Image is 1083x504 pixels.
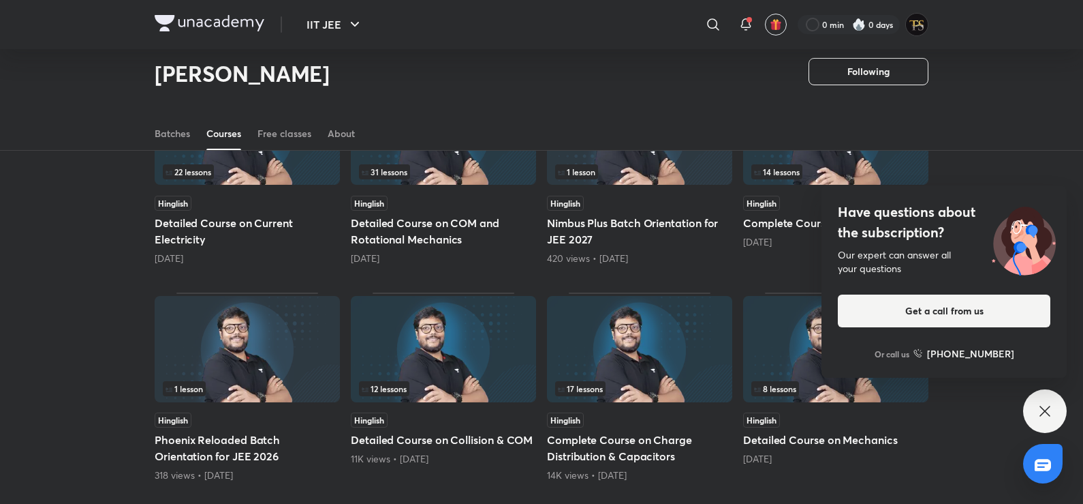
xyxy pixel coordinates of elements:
div: left [751,164,920,179]
img: Tanishq Sahu [905,13,928,36]
h5: Phoenix Reloaded Batch Orientation for JEE 2026 [155,432,340,464]
span: Hinglish [547,413,584,428]
a: [PHONE_NUMBER] [913,346,1014,361]
span: Hinglish [351,196,388,211]
div: Nimbus Plus Batch Orientation for JEE 2027 [547,75,732,265]
h5: Detailed Course on Current Electricity [155,215,340,248]
div: Free classes [257,127,311,140]
span: 14 lessons [754,168,800,176]
span: Hinglish [351,413,388,428]
img: streak [852,18,866,31]
div: infocontainer [163,381,332,396]
h6: [PHONE_NUMBER] [927,346,1014,361]
img: Company Logo [155,15,264,31]
div: infosection [359,381,528,396]
h5: Detailed Course on Mechanics [743,432,928,448]
div: left [359,381,528,396]
div: 420 views • 1 month ago [547,252,732,265]
div: 23 days ago [155,252,340,265]
div: 14K views • 2 months ago [547,469,732,482]
img: Thumbnail [547,296,732,402]
h5: Complete Course on Charge Distribution & Capacitors [547,432,732,464]
img: Thumbnail [155,296,340,402]
h5: Detailed Course on Collision & COM [351,432,536,448]
span: Hinglish [743,413,780,428]
div: Detailed Course on Mechanics [743,293,928,482]
div: infosection [751,381,920,396]
a: Free classes [257,117,311,150]
div: left [163,164,332,179]
div: infosection [751,164,920,179]
div: About [328,127,355,140]
div: Complete Course on Charge Distribution & Capacitors [547,293,732,482]
div: Complete Course on Kinematics [743,75,928,265]
div: Our expert can answer all your questions [838,248,1050,276]
span: Hinglish [547,196,584,211]
div: Detailed Course on Current Electricity [155,75,340,265]
h5: Detailed Course on COM and Rotational Mechanics [351,215,536,248]
img: ttu_illustration_new.svg [981,202,1067,276]
span: 1 lesson [558,168,595,176]
div: Detailed Course on COM and Rotational Mechanics [351,75,536,265]
div: infosection [555,164,724,179]
p: Or call us [875,348,909,360]
div: Batches [155,127,190,140]
div: 1 month ago [743,235,928,249]
div: infosection [359,164,528,179]
div: infocontainer [751,164,920,179]
a: About [328,117,355,150]
h2: [PERSON_NAME] [155,60,330,87]
div: 11K views • 2 months ago [351,452,536,466]
div: left [163,381,332,396]
span: 17 lessons [558,385,603,393]
span: 12 lessons [362,385,407,393]
h4: Have questions about the subscription? [838,202,1050,243]
div: 1 month ago [351,252,536,265]
div: infosection [163,164,332,179]
span: Following [847,65,890,78]
span: 31 lessons [362,168,407,176]
div: left [359,164,528,179]
div: infocontainer [163,164,332,179]
div: 2 months ago [743,452,928,466]
div: left [751,381,920,396]
div: infocontainer [555,164,724,179]
img: Thumbnail [351,296,536,402]
span: Hinglish [743,196,780,211]
div: left [555,164,724,179]
div: infocontainer [359,164,528,179]
button: Get a call from us [838,295,1050,327]
div: Phoenix Reloaded Batch Orientation for JEE 2026 [155,293,340,482]
span: 22 lessons [166,168,211,176]
span: Hinglish [155,413,191,428]
div: left [555,381,724,396]
img: Thumbnail [743,296,928,402]
div: Courses [206,127,241,140]
div: infocontainer [555,381,724,396]
div: infocontainer [359,381,528,396]
span: 1 lesson [166,385,203,393]
a: Company Logo [155,15,264,35]
span: Hinglish [155,196,191,211]
button: Following [809,58,928,85]
h5: Complete Course on Kinematics [743,215,928,231]
div: infosection [163,381,332,396]
button: IIT JEE [298,11,371,38]
div: 318 views • 2 months ago [155,469,340,482]
a: Courses [206,117,241,150]
div: infocontainer [751,381,920,396]
div: Detailed Course on Collision & COM [351,293,536,482]
h5: Nimbus Plus Batch Orientation for JEE 2027 [547,215,732,248]
img: avatar [770,18,782,31]
span: 8 lessons [754,385,796,393]
a: Batches [155,117,190,150]
div: infosection [555,381,724,396]
button: avatar [765,14,787,35]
